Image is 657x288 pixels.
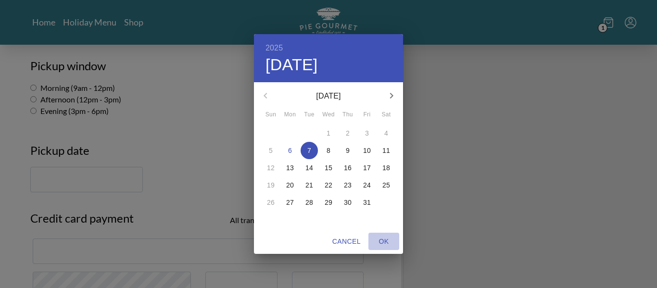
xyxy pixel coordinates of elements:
button: 14 [301,159,318,176]
button: 30 [339,194,356,211]
button: 9 [339,142,356,159]
p: 7 [307,146,311,155]
span: Sun [262,110,279,120]
button: [DATE] [265,55,318,75]
button: 31 [358,194,376,211]
p: [DATE] [277,90,380,102]
span: Mon [281,110,299,120]
button: 10 [358,142,376,159]
button: 24 [358,176,376,194]
button: 21 [301,176,318,194]
button: 29 [320,194,337,211]
span: Fri [358,110,376,120]
button: 18 [378,159,395,176]
button: 16 [339,159,356,176]
p: 16 [344,163,352,173]
button: 13 [281,159,299,176]
button: 7 [301,142,318,159]
span: Sat [378,110,395,120]
button: 15 [320,159,337,176]
button: 22 [320,176,337,194]
p: 23 [344,180,352,190]
button: 23 [339,176,356,194]
p: 20 [286,180,294,190]
span: OK [372,236,395,248]
p: 13 [286,163,294,173]
p: 6 [288,146,292,155]
p: 29 [325,198,332,207]
button: 20 [281,176,299,194]
p: 25 [382,180,390,190]
p: 15 [325,163,332,173]
p: 9 [346,146,350,155]
p: 24 [363,180,371,190]
p: 10 [363,146,371,155]
p: 11 [382,146,390,155]
p: 27 [286,198,294,207]
button: 11 [378,142,395,159]
span: Thu [339,110,356,120]
button: 27 [281,194,299,211]
span: Tue [301,110,318,120]
button: OK [368,233,399,250]
p: 21 [305,180,313,190]
button: 17 [358,159,376,176]
p: 17 [363,163,371,173]
button: 25 [378,176,395,194]
button: 2025 [265,41,283,55]
p: 14 [305,163,313,173]
p: 28 [305,198,313,207]
p: 22 [325,180,332,190]
button: 28 [301,194,318,211]
p: 31 [363,198,371,207]
p: 18 [382,163,390,173]
button: 8 [320,142,337,159]
p: 30 [344,198,352,207]
button: Cancel [328,233,365,250]
p: 8 [327,146,330,155]
button: 6 [281,142,299,159]
span: Wed [320,110,337,120]
span: Cancel [332,236,361,248]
